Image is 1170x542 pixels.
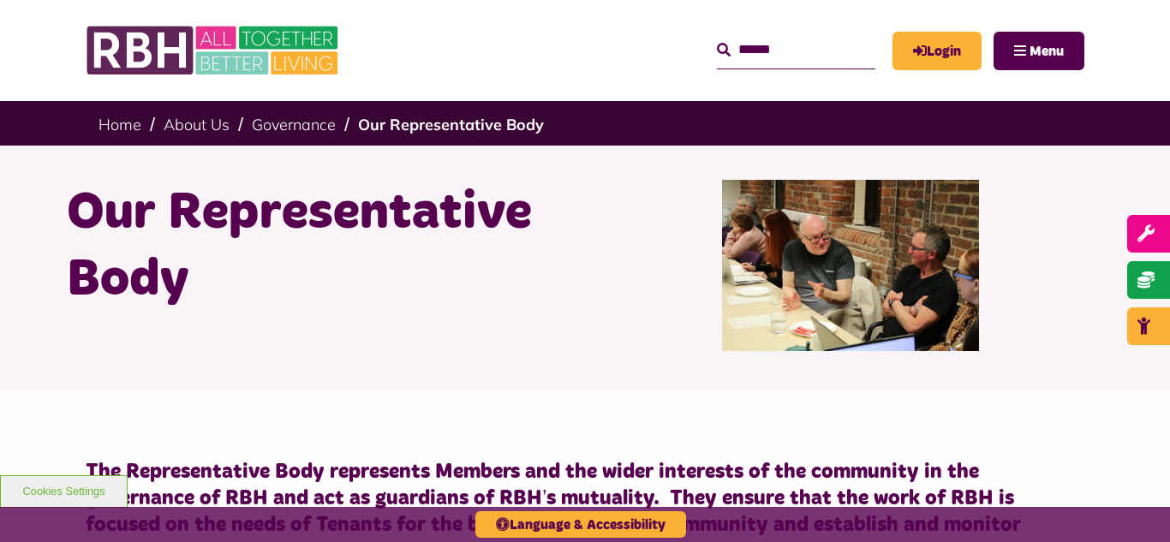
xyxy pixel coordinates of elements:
img: Rep Body [722,180,979,351]
a: Governance [252,115,336,134]
button: Navigation [994,32,1084,70]
a: About Us [164,115,230,134]
iframe: Netcall Web Assistant for live chat [1093,465,1170,542]
img: RBH [86,17,343,84]
a: Home [98,115,141,134]
button: Language & Accessibility [475,511,686,538]
span: Menu [1030,45,1064,58]
input: Search [717,32,875,68]
a: Our Representative Body [358,115,544,134]
h1: Our Representative Body [67,180,572,313]
a: MyRBH [892,32,982,70]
